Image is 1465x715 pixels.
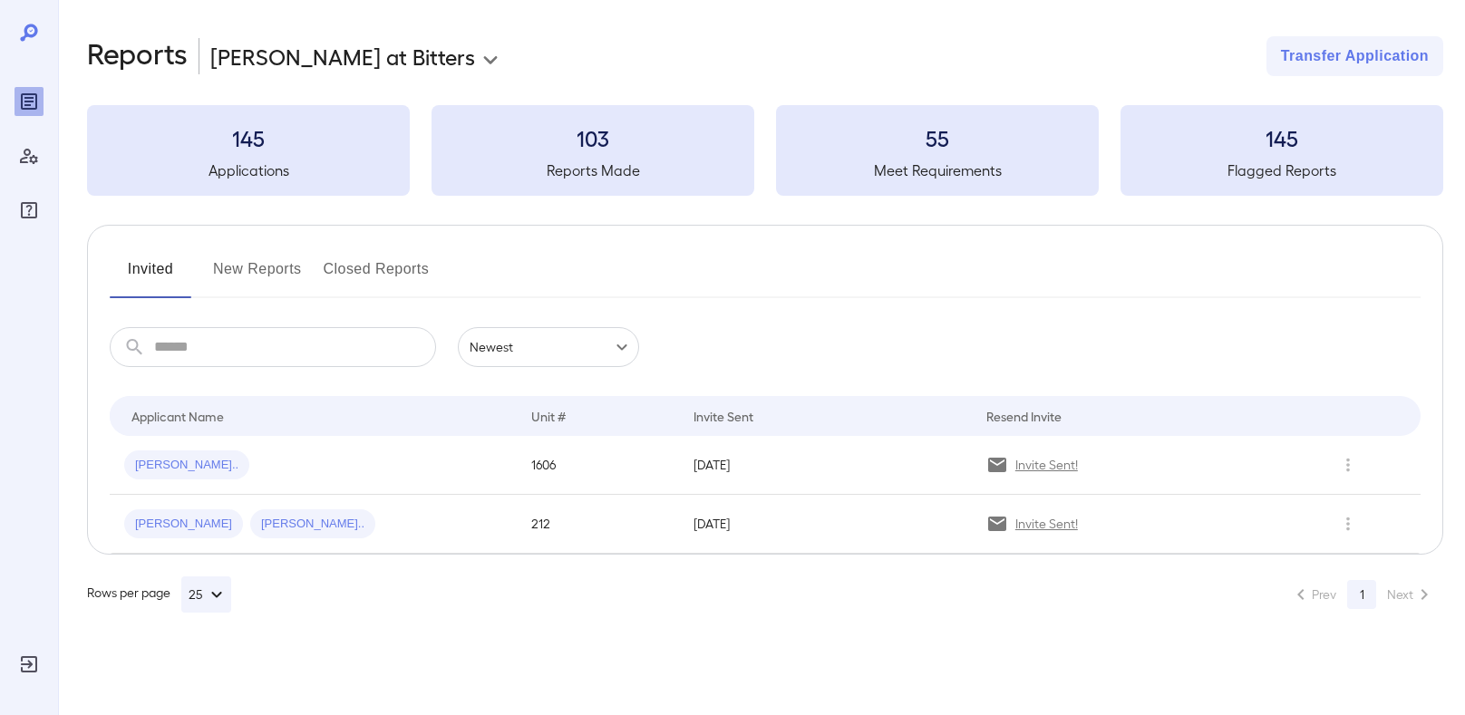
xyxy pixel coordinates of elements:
div: Invite Sent [694,405,753,427]
h5: Flagged Reports [1121,159,1443,181]
h5: Meet Requirements [776,159,1099,181]
button: Row Actions [1334,450,1363,479]
h3: 145 [87,123,410,152]
h3: 55 [776,123,1099,152]
nav: pagination navigation [1282,580,1443,609]
div: Manage Users [15,141,44,170]
td: 1606 [517,436,679,495]
div: Log Out [15,650,44,679]
td: [DATE] [679,495,972,554]
p: Invite Sent! [1015,515,1078,533]
div: FAQ [15,196,44,225]
button: page 1 [1347,580,1376,609]
h5: Applications [87,159,410,181]
span: [PERSON_NAME].. [124,457,249,474]
button: Row Actions [1334,509,1363,538]
div: Rows per page [87,576,231,613]
button: Closed Reports [324,255,430,298]
summary: 145Applications103Reports Made55Meet Requirements145Flagged Reports [87,105,1443,196]
td: [DATE] [679,436,972,495]
p: Invite Sent! [1015,456,1078,474]
p: [PERSON_NAME] at Bitters [210,42,475,71]
h2: Reports [87,36,188,76]
button: Invited [110,255,191,298]
h3: 145 [1121,123,1443,152]
span: [PERSON_NAME].. [250,516,375,533]
td: 212 [517,495,679,554]
div: Unit # [531,405,566,427]
button: 25 [181,576,231,613]
button: Transfer Application [1266,36,1443,76]
span: [PERSON_NAME] [124,516,243,533]
h3: 103 [432,123,754,152]
div: Resend Invite [986,405,1062,427]
h5: Reports Made [432,159,754,181]
div: Reports [15,87,44,116]
div: Applicant Name [131,405,224,427]
button: New Reports [213,255,302,298]
div: Newest [458,327,639,367]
